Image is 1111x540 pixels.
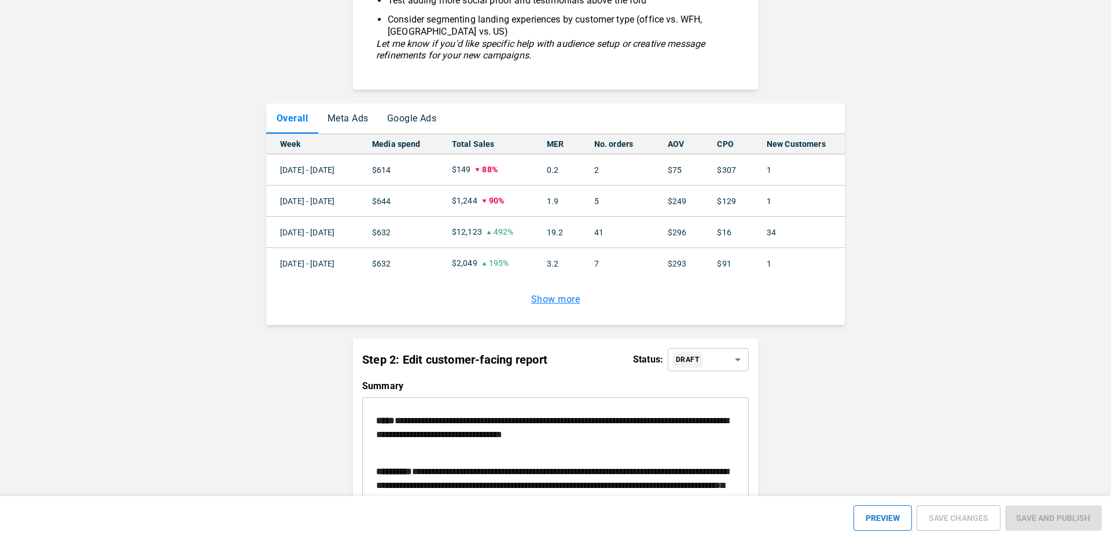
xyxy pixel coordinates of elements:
[533,248,580,279] td: 3.2
[580,217,654,248] td: 41
[266,248,358,279] td: [DATE] - [DATE]
[703,186,752,217] td: $129
[452,164,471,176] p: $149
[654,134,703,154] th: AOV
[527,288,584,311] button: Show more
[580,186,654,217] td: 5
[753,217,845,248] td: 34
[533,134,580,154] th: MER
[654,248,703,279] td: $293
[376,38,705,61] em: Let me know if you'd like specific help with audience setup or creative message refinements for y...
[266,186,358,217] td: [DATE] - [DATE]
[703,134,752,154] th: CPO
[753,154,845,186] td: 1
[318,103,378,134] button: Meta Ads
[703,248,752,279] td: $91
[362,351,547,368] p: Step 2: Edit customer-facing report
[753,186,845,217] td: 1
[358,154,438,186] td: $614
[358,248,438,279] td: $632
[654,154,703,186] td: $75
[703,154,752,186] td: $307
[452,195,477,207] p: $1,244
[363,398,748,523] div: rdw-wrapper
[580,134,654,154] th: No. orders
[580,248,654,279] td: 7
[580,154,654,186] td: 2
[266,154,358,186] td: [DATE] - [DATE]
[358,217,438,248] td: $632
[494,226,514,238] p: 492%
[489,257,509,269] p: 195%
[753,134,845,154] th: New Customers
[452,257,477,269] p: $2,049
[753,248,845,279] td: 1
[266,103,318,134] button: Overall
[854,505,912,531] button: PREVIEW
[378,103,446,134] button: Google Ads
[266,134,358,154] th: Week
[358,186,438,217] td: $644
[266,217,358,248] td: [DATE] - [DATE]
[633,354,663,366] p: Status:
[489,195,504,207] p: 90%
[438,134,533,154] th: Total Sales
[703,217,752,248] td: $16
[388,14,735,38] li: Consider segmenting landing experiences by customer type (office vs. WFH, [GEOGRAPHIC_DATA] vs. US)
[452,226,482,238] p: $12,123
[533,217,580,248] td: 19.2
[482,164,497,176] p: 88%
[376,414,735,506] div: rdw-editor
[533,154,580,186] td: 0.2
[358,134,438,154] th: Media spend
[672,352,702,368] div: DRAFT
[654,186,703,217] td: $249
[362,380,749,393] p: Summary
[533,186,580,217] td: 1.9
[654,217,703,248] td: $296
